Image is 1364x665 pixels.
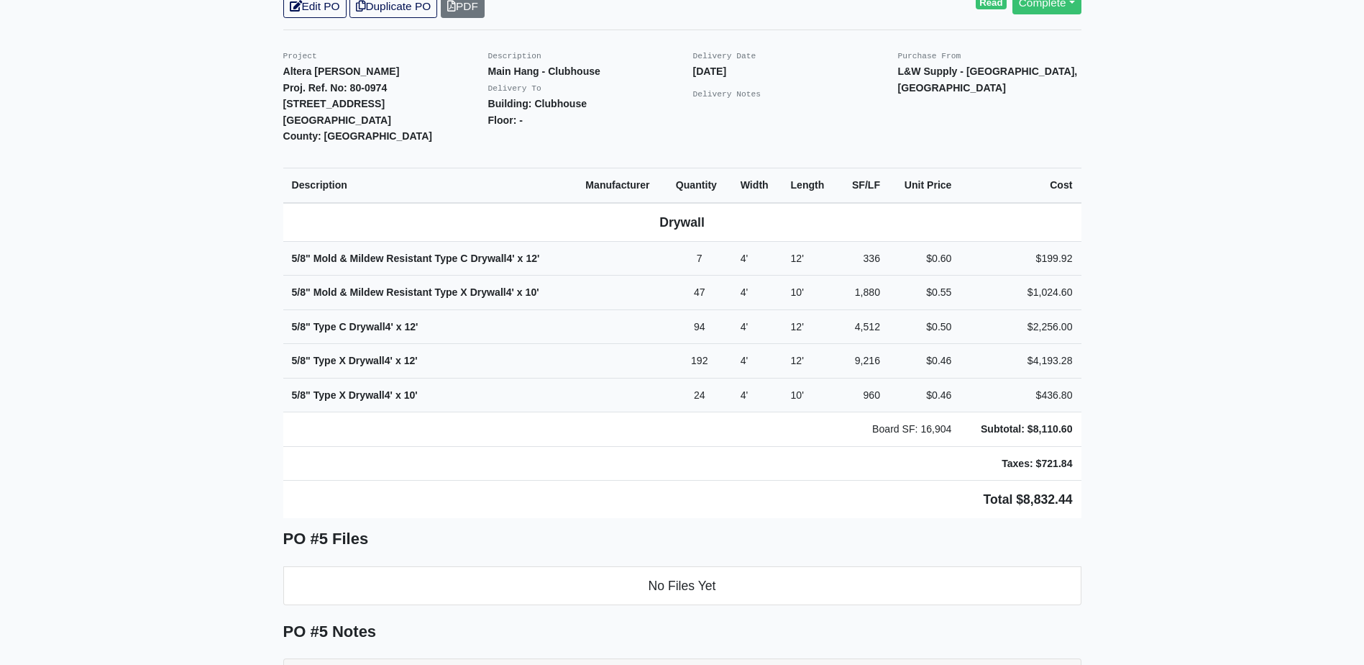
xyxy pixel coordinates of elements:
td: 47 [667,276,732,310]
td: $0.46 [889,378,960,412]
td: $4,193.28 [960,344,1081,379]
span: 10' [526,286,539,298]
th: Manufacturer [577,168,667,202]
td: 7 [667,241,732,276]
span: 12' [526,253,539,264]
td: 960 [838,378,889,412]
strong: 5/8" Mold & Mildew Resistant Type X Drywall [292,286,539,298]
strong: [DATE] [693,65,727,77]
b: Drywall [659,215,705,230]
li: No Files Yet [283,566,1081,605]
th: Description [283,168,577,202]
span: 4' [741,321,749,332]
span: 4' [741,355,749,366]
td: Subtotal: $8,110.60 [960,412,1081,447]
td: $1,024.60 [960,276,1081,310]
td: $0.55 [889,276,960,310]
strong: Proj. Ref. No: 80-0974 [283,82,388,94]
strong: Building: Clubhouse [488,98,587,109]
span: x [395,389,401,401]
strong: [GEOGRAPHIC_DATA] [283,114,391,126]
td: $0.46 [889,344,960,379]
strong: Floor: - [488,114,523,126]
th: Quantity [667,168,732,202]
strong: 5/8" Mold & Mildew Resistant Type C Drywall [292,253,540,264]
span: 4' [385,321,393,332]
span: 10' [790,286,803,298]
strong: 5/8" Type X Drywall [292,355,418,366]
td: 24 [667,378,732,412]
td: $0.50 [889,309,960,344]
strong: 5/8" Type X Drywall [292,389,418,401]
td: Taxes: $721.84 [960,446,1081,481]
span: 4' [741,286,749,298]
strong: 5/8" Type C Drywall [292,321,418,332]
span: 12' [790,253,803,264]
span: Board SF: 16,904 [872,423,951,435]
span: 12' [404,321,418,332]
small: Purchase From [898,52,961,60]
small: Project [283,52,317,60]
span: 4' [506,286,514,298]
strong: Main Hang - Clubhouse [488,65,600,77]
td: 4,512 [838,309,889,344]
td: 336 [838,241,889,276]
th: Unit Price [889,168,960,202]
span: x [395,355,401,366]
span: 12' [790,355,803,366]
td: Total $8,832.44 [283,481,1081,519]
td: 1,880 [838,276,889,310]
strong: County: [GEOGRAPHIC_DATA] [283,130,433,142]
th: Width [732,168,782,202]
span: x [518,253,523,264]
td: $2,256.00 [960,309,1081,344]
td: 192 [667,344,732,379]
span: 4' [385,389,393,401]
td: $436.80 [960,378,1081,412]
td: 94 [667,309,732,344]
small: Delivery To [488,84,541,93]
th: SF/LF [838,168,889,202]
h5: PO #5 Notes [283,623,1081,641]
span: 12' [790,321,803,332]
span: 4' [507,253,515,264]
td: $0.60 [889,241,960,276]
span: 12' [404,355,418,366]
span: 10' [404,389,418,401]
span: 10' [790,389,803,401]
small: Delivery Notes [693,90,761,99]
span: x [517,286,523,298]
td: 9,216 [838,344,889,379]
span: 4' [741,253,749,264]
h5: PO #5 Files [283,530,1081,548]
small: Description [488,52,541,60]
small: Delivery Date [693,52,756,60]
p: L&W Supply - [GEOGRAPHIC_DATA], [GEOGRAPHIC_DATA] [898,63,1081,96]
span: 4' [385,355,393,366]
th: Length [782,168,838,202]
td: $199.92 [960,241,1081,276]
span: x [396,321,402,332]
strong: [STREET_ADDRESS] [283,98,385,109]
span: 4' [741,389,749,401]
strong: Altera [PERSON_NAME] [283,65,400,77]
th: Cost [960,168,1081,202]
